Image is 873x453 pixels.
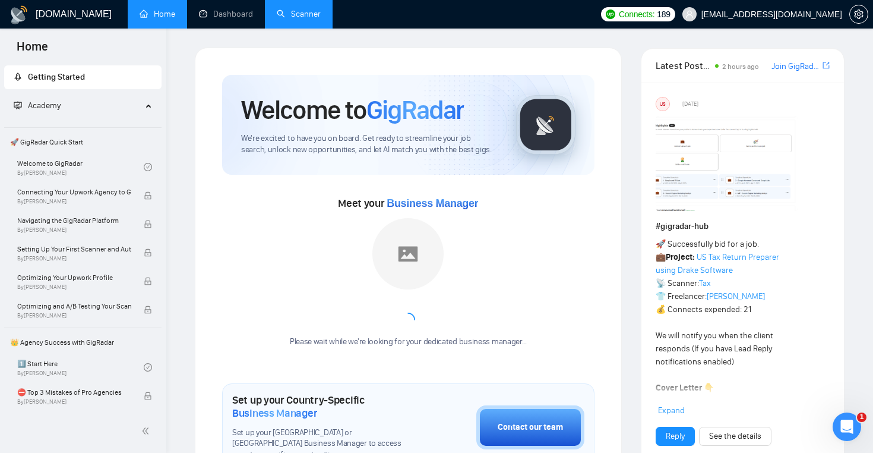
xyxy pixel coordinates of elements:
span: double-left [141,425,153,437]
span: GigRadar [366,94,464,126]
span: 👑 Agency Success with GigRadar [5,331,160,354]
iframe: Intercom live chat [833,413,861,441]
button: Reply [656,427,695,446]
div: Please wait while we're looking for your dedicated business manager... [283,336,534,348]
span: 189 [657,8,670,21]
span: lock [144,248,152,257]
a: Tax [699,278,711,288]
span: Expand [658,405,685,416]
span: Optimizing and A/B Testing Your Scanner for Better Results [17,300,131,312]
a: dashboardDashboard [199,9,253,19]
a: Join GigRadar Slack Community [771,60,820,73]
span: Connects: [619,8,654,21]
span: Meet your [338,197,478,210]
span: Optimizing Your Upwork Profile [17,272,131,284]
span: user [685,10,694,18]
a: US Tax Return Preparer using Drake Software [656,252,779,275]
span: ⛔ Top 3 Mistakes of Pro Agencies [17,386,131,398]
span: Business Manager [232,407,317,420]
a: setting [849,10,868,19]
span: lock [144,220,152,228]
span: fund-projection-screen [14,101,22,109]
a: homeHome [140,9,175,19]
span: By [PERSON_NAME] [17,312,131,319]
span: 🚀 GigRadar Quick Start [5,130,160,154]
div: US [656,97,669,111]
a: Reply [666,430,685,443]
span: By [PERSON_NAME] [17,198,131,205]
span: lock [144,306,152,314]
a: export [823,60,830,71]
a: searchScanner [277,9,321,19]
span: loading [398,310,418,330]
span: check-circle [144,363,152,372]
button: Contact our team [476,405,584,449]
span: lock [144,277,152,285]
button: setting [849,5,868,24]
span: 2 hours ago [722,62,759,71]
span: lock [144,191,152,200]
span: Setting Up Your First Scanner and Auto-Bidder [17,243,131,255]
div: Contact our team [498,421,563,434]
span: By [PERSON_NAME] [17,227,131,234]
strong: Cover Letter 👇 [656,383,714,393]
img: F09354QB7SM-image.png [656,116,798,211]
span: We're excited to have you on board. Get ready to streamline your job search, unlock new opportuni... [241,133,497,156]
span: rocket [14,73,22,81]
button: See the details [699,427,771,446]
span: Connecting Your Upwork Agency to GigRadar [17,186,131,198]
span: setting [850,10,868,19]
a: 1️⃣ Start HereBy[PERSON_NAME] [17,354,144,380]
span: Academy [28,100,61,111]
img: logo [10,5,29,24]
span: By [PERSON_NAME] [17,284,131,291]
h1: Welcome to [241,94,464,126]
span: Latest Posts from the GigRadar Community [656,58,712,73]
a: See the details [709,430,761,443]
h1: Set up your Country-Specific [232,394,417,420]
span: 1 [857,413,866,422]
h1: # gigradar-hub [656,220,830,233]
span: check-circle [144,163,152,171]
span: Home [7,38,58,63]
strong: Project: [666,252,695,262]
img: gigradar-logo.png [516,95,575,155]
span: [DATE] [682,99,698,109]
span: Academy [14,100,61,111]
span: By [PERSON_NAME] [17,255,131,262]
a: [PERSON_NAME] [707,291,765,301]
img: upwork-logo.png [606,10,615,19]
span: Navigating the GigRadar Platform [17,215,131,227]
a: Welcome to GigRadarBy[PERSON_NAME] [17,154,144,180]
li: Getting Started [4,65,162,89]
span: Business Manager [387,197,478,209]
span: By [PERSON_NAME] [17,398,131,405]
span: Getting Started [28,72,85,82]
span: export [823,61,830,70]
span: lock [144,392,152,400]
img: placeholder.png [372,218,444,290]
